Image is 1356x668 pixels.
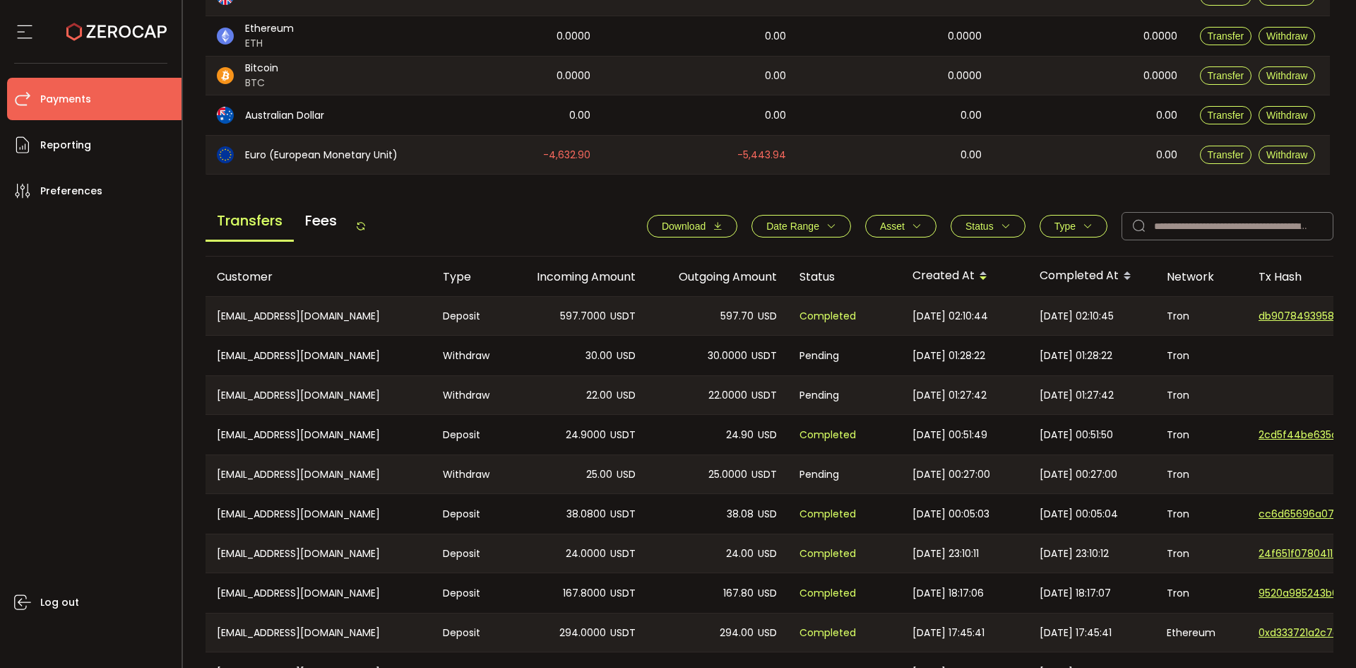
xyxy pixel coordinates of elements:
span: USDT [610,585,636,602]
span: USDT [751,387,777,404]
span: USD [758,427,777,443]
span: [DATE] 02:10:44 [912,308,988,324]
span: [DATE] 00:51:49 [912,427,987,443]
button: Type [1040,215,1107,238]
span: 0.00 [961,107,982,124]
span: BTC [245,76,278,90]
span: Withdraw [1266,70,1307,81]
div: Type [432,269,506,285]
span: USDT [751,467,777,483]
img: eur_portfolio.svg [217,146,234,163]
span: Asset [880,221,905,232]
span: 0.00 [765,107,786,124]
div: Tron [1155,494,1247,534]
span: 24.0000 [566,546,606,562]
span: Preferences [40,181,102,201]
span: Transfer [1208,30,1244,42]
span: Type [1054,221,1076,232]
span: Reporting [40,135,91,156]
span: USDT [610,308,636,324]
span: Download [662,221,706,232]
span: 0.0000 [557,68,590,84]
span: Completed [799,506,856,522]
span: 30.00 [585,348,612,364]
span: Completed [799,625,856,641]
div: Created At [901,264,1028,288]
span: 597.7000 [560,308,606,324]
div: Customer [206,269,432,285]
span: ETH [245,36,294,51]
button: Transfer [1200,146,1252,164]
span: [DATE] 00:05:03 [912,506,989,522]
span: -5,443.94 [737,147,786,163]
span: 0.00 [765,28,786,45]
div: [EMAIL_ADDRESS][DOMAIN_NAME] [206,297,432,335]
img: eth_portfolio.svg [217,28,234,45]
button: Transfer [1200,106,1252,124]
span: 294.00 [720,625,754,641]
div: Deposit [432,415,506,455]
span: [DATE] 18:17:07 [1040,585,1111,602]
span: 0.0000 [1143,68,1177,84]
div: Completed At [1028,264,1155,288]
button: Status [951,215,1025,238]
span: 0.0000 [948,28,982,45]
span: 30.0000 [708,348,747,364]
span: USDT [610,625,636,641]
button: Withdraw [1259,106,1315,124]
span: 0.0000 [948,68,982,84]
span: 38.08 [727,506,754,522]
span: 25.0000 [708,467,747,483]
span: Completed [799,585,856,602]
button: Download [647,215,737,238]
span: USD [758,625,777,641]
div: Withdraw [432,336,506,375]
span: [DATE] 17:45:41 [912,625,985,641]
span: 167.80 [723,585,754,602]
div: Tron [1155,297,1247,335]
span: Completed [799,308,856,324]
span: Transfers [206,201,294,242]
button: Transfer [1200,66,1252,85]
span: Transfer [1208,110,1244,121]
span: 597.70 [720,308,754,324]
span: Australian Dollar [245,108,324,123]
span: USDT [751,348,777,364]
img: aud_portfolio.svg [217,107,234,124]
iframe: Chat Widget [1285,600,1356,668]
div: Withdraw [432,376,506,414]
span: USD [758,308,777,324]
div: Tron [1155,376,1247,414]
span: 22.00 [586,387,612,404]
div: Tron [1155,415,1247,455]
span: Pending [799,467,839,483]
span: [DATE] 00:51:50 [1040,427,1113,443]
span: 38.0800 [566,506,606,522]
span: Completed [799,427,856,443]
div: Outgoing Amount [647,269,788,285]
span: [DATE] 00:27:00 [912,467,990,483]
span: [DATE] 23:10:12 [1040,546,1109,562]
span: USD [617,387,636,404]
div: Deposit [432,573,506,613]
div: [EMAIL_ADDRESS][DOMAIN_NAME] [206,614,432,652]
div: Deposit [432,534,506,573]
span: Log out [40,592,79,613]
span: 0.00 [1156,107,1177,124]
span: [DATE] 00:27:00 [1040,467,1117,483]
div: Tron [1155,336,1247,375]
span: Bitcoin [245,61,278,76]
span: 24.00 [726,546,754,562]
span: 0.0000 [557,28,590,45]
button: Transfer [1200,27,1252,45]
span: Completed [799,546,856,562]
span: 24.90 [726,427,754,443]
img: btc_portfolio.svg [217,67,234,84]
div: [EMAIL_ADDRESS][DOMAIN_NAME] [206,534,432,573]
div: [EMAIL_ADDRESS][DOMAIN_NAME] [206,494,432,534]
span: Date Range [766,221,819,232]
button: Date Range [751,215,851,238]
div: Network [1155,269,1247,285]
div: Incoming Amount [506,269,647,285]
